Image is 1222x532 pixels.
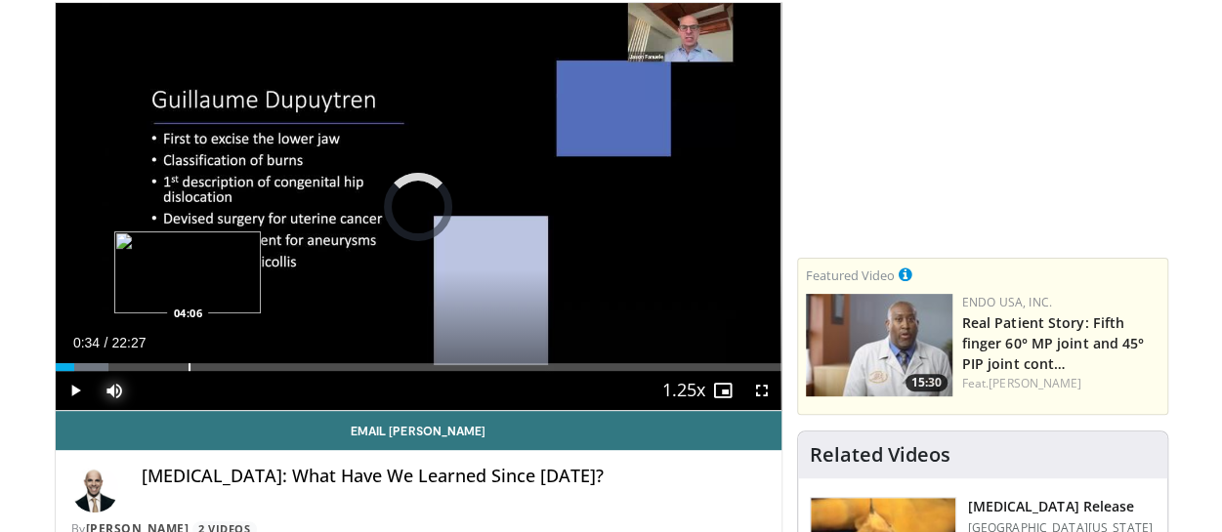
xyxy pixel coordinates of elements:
div: Progress Bar [56,363,781,371]
button: Fullscreen [742,371,781,410]
img: Avatar [71,466,118,512]
iframe: Advertisement [836,2,1129,246]
span: 15:30 [906,374,948,391]
img: image.jpeg [114,231,261,313]
button: Enable picture-in-picture mode [703,371,742,410]
a: 15:30 [806,294,952,396]
h4: Related Videos [810,443,950,467]
small: Featured Video [806,266,895,284]
a: [PERSON_NAME] [989,375,1081,391]
a: Endo USA, Inc. [962,294,1052,310]
img: 55d69904-dd48-4cb8-9c2d-9fd278397143.150x105_q85_crop-smart_upscale.jpg [806,294,952,396]
h3: [MEDICAL_DATA] Release [968,497,1153,516]
span: 22:27 [111,335,146,350]
button: Mute [95,371,134,410]
span: 0:34 [73,335,100,350]
h4: [MEDICAL_DATA]: What Have We Learned Since [DATE]? [142,466,766,487]
button: Play [56,371,95,410]
button: Playback Rate [664,371,703,410]
a: Real Patient Story: Fifth finger 60° MP joint and 45° PIP joint cont… [962,313,1145,373]
span: / [105,335,108,350]
video-js: Video Player [56,3,781,411]
a: Email [PERSON_NAME] [56,411,781,450]
div: Feat. [962,375,1159,392]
